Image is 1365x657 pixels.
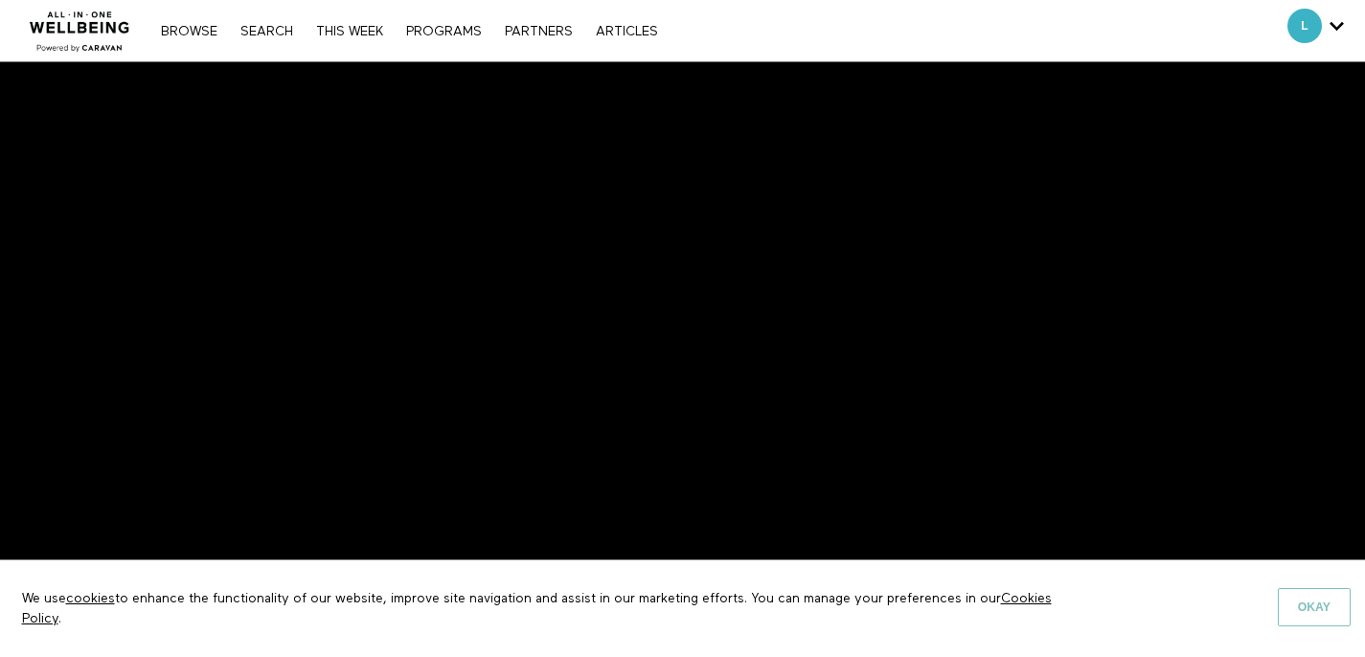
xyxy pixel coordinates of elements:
a: Cookies Policy [22,592,1052,624]
a: Search [231,25,303,38]
nav: Primary [151,21,667,40]
a: cookies [66,592,115,605]
a: PARTNERS [495,25,582,38]
a: PROGRAMS [397,25,491,38]
a: ARTICLES [586,25,668,38]
p: We use to enhance the functionality of our website, improve site navigation and assist in our mar... [8,575,1071,643]
button: Okay [1278,588,1351,626]
a: Browse [151,25,227,38]
a: THIS WEEK [307,25,393,38]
